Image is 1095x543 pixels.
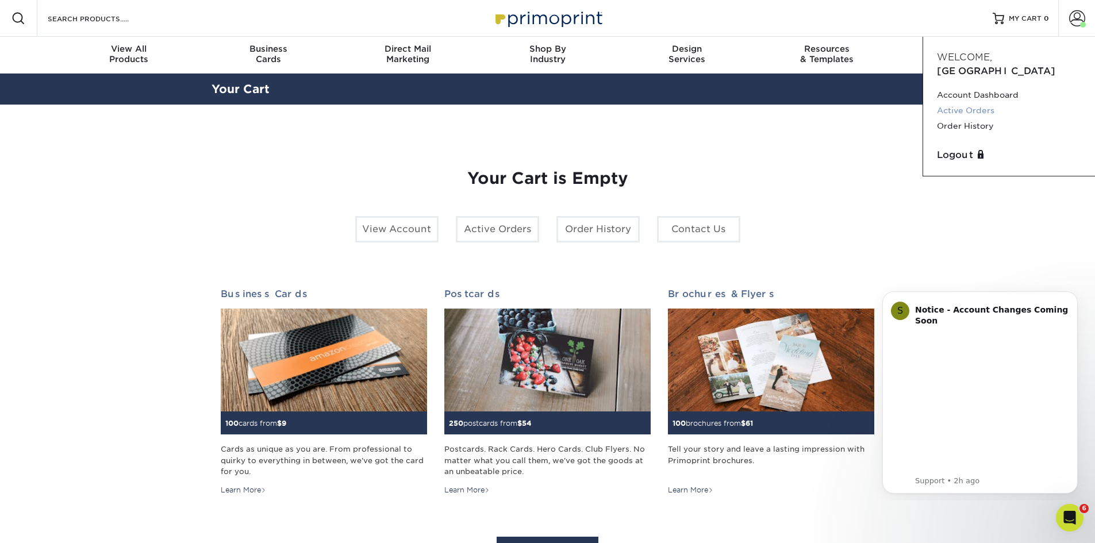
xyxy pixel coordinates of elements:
[668,288,874,299] h2: Brochures & Flyers
[617,37,757,74] a: DesignServices
[212,82,270,96] a: Your Cart
[225,419,286,428] small: cards from
[59,37,199,74] a: View AllProducts
[490,6,605,30] img: Primoprint
[355,216,439,242] a: View Account
[657,216,740,242] a: Contact Us
[221,485,266,495] div: Learn More
[59,44,199,64] div: Products
[1044,14,1049,22] span: 0
[757,44,897,54] span: Resources
[556,216,640,242] a: Order History
[444,309,651,412] img: Postcards
[522,419,532,428] span: 54
[897,37,1036,74] a: Contact& Support
[478,44,617,54] span: Shop By
[517,419,522,428] span: $
[937,118,1081,134] a: Order History
[673,419,753,428] small: brochures from
[456,216,539,242] a: Active Orders
[478,44,617,64] div: Industry
[444,288,651,299] h2: Postcards
[617,44,757,64] div: Services
[221,288,427,495] a: Business Cards 100cards from$9 Cards as unique as you are. From professional to quirky to everyth...
[673,419,686,428] span: 100
[937,66,1055,76] span: [GEOGRAPHIC_DATA]
[47,11,159,25] input: SEARCH PRODUCTS.....
[221,169,875,188] h1: Your Cart is Empty
[478,37,617,74] a: Shop ByIndustry
[221,444,427,477] div: Cards as unique as you are. From professional to quirky to everything in between, we've got the c...
[338,44,478,64] div: Marketing
[617,44,757,54] span: Design
[668,288,874,495] a: Brochures & Flyers 100brochures from$61 Tell your story and leave a lasting impression with Primo...
[897,44,1036,64] div: & Support
[59,44,199,54] span: View All
[449,419,532,428] small: postcards from
[746,419,753,428] span: 61
[1079,504,1089,513] span: 6
[338,37,478,74] a: Direct MailMarketing
[221,288,427,299] h2: Business Cards
[277,419,282,428] span: $
[444,444,651,477] div: Postcards. Rack Cards. Hero Cards. Club Flyers. No matter what you call them, we've got the goods...
[225,419,239,428] span: 100
[221,309,427,412] img: Business Cards
[282,419,286,428] span: 9
[444,288,651,495] a: Postcards 250postcards from$54 Postcards. Rack Cards. Hero Cards. Club Flyers. No matter what you...
[741,419,746,428] span: $
[757,44,897,64] div: & Templates
[937,87,1081,103] a: Account Dashboard
[198,37,338,74] a: BusinessCards
[668,309,874,412] img: Brochures & Flyers
[198,44,338,54] span: Business
[449,419,463,428] span: 250
[865,281,1095,500] iframe: Intercom notifications message
[668,485,713,495] div: Learn More
[198,44,338,64] div: Cards
[757,37,897,74] a: Resources& Templates
[937,148,1081,162] a: Logout
[937,52,992,63] span: Welcome,
[444,485,490,495] div: Learn More
[937,103,1081,118] a: Active Orders
[1009,14,1042,24] span: MY CART
[668,444,874,477] div: Tell your story and leave a lasting impression with Primoprint brochures.
[338,44,478,54] span: Direct Mail
[897,44,1036,54] span: Contact
[1056,504,1084,532] iframe: Intercom live chat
